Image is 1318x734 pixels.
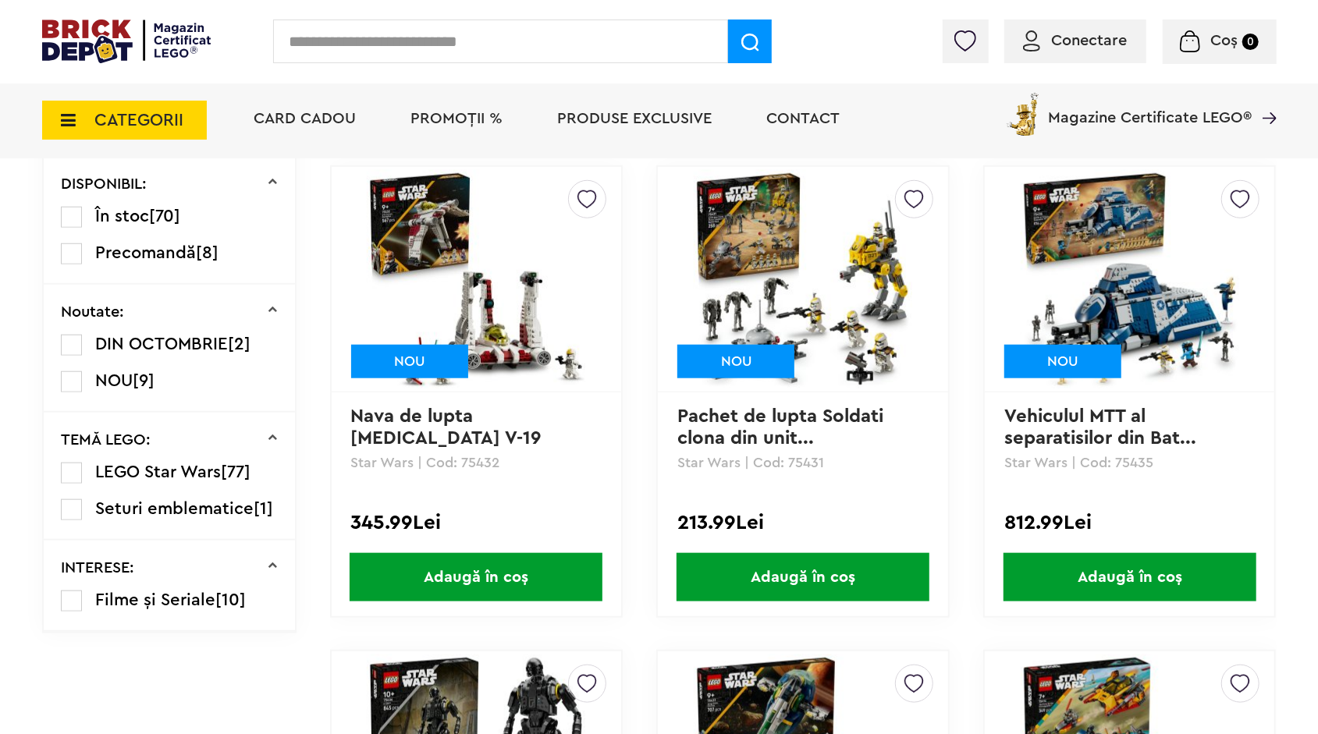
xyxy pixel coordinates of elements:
[1021,170,1239,388] img: Vehiculul MTT al separatisilor din Batalia de pe Felucia
[95,207,149,225] span: În stoc
[694,170,912,388] img: Pachet de lupta Soldati clona din unitatea stelara 327
[133,372,155,389] span: [9]
[658,553,947,601] a: Adaugă în coș
[411,111,503,126] a: PROMOȚII %
[1252,90,1277,105] a: Magazine Certificate LEGO®
[1210,33,1238,48] span: Coș
[1004,512,1255,533] div: 812.99Lei
[61,304,124,320] p: Noutate:
[367,170,585,388] img: Nava de lupta stelara V-19 Torrent
[677,407,889,448] a: Pachet de lupta Soldati clona din unit...
[677,512,928,533] div: 213.99Lei
[351,407,546,470] a: Nava de lupta [MEDICAL_DATA] V-19 Torrent
[1023,33,1128,48] a: Conectare
[351,456,602,470] p: Star Wars | Cod: 75432
[196,244,218,261] span: [8]
[95,112,184,129] span: CATEGORII
[767,111,840,126] a: Contact
[1242,34,1259,50] small: 0
[1049,90,1252,126] span: Magazine Certificate LEGO®
[95,463,221,480] span: LEGO Star Wars
[1004,553,1256,601] span: Adaugă în coș
[215,591,246,608] span: [10]
[350,553,602,601] span: Adaugă în coș
[95,335,228,353] span: DIN OCTOMBRIE
[332,553,621,601] a: Adaugă în coș
[677,553,929,601] span: Adaugă în coș
[351,512,602,533] div: 345.99Lei
[95,372,133,389] span: NOU
[61,176,147,192] p: DISPONIBIL:
[1004,456,1255,470] p: Star Wars | Cod: 75435
[221,463,250,480] span: [77]
[1052,33,1128,48] span: Conectare
[677,345,794,378] div: NOU
[149,207,180,225] span: [70]
[95,500,254,517] span: Seturi emblematice
[95,244,196,261] span: Precomandă
[61,432,151,448] p: TEMĂ LEGO:
[558,111,712,126] a: Produse exclusive
[351,345,468,378] div: NOU
[677,456,928,470] p: Star Wars | Cod: 75431
[254,111,357,126] a: Card Cadou
[61,560,134,576] p: INTERESE:
[1004,345,1121,378] div: NOU
[228,335,250,353] span: [2]
[1004,407,1196,448] a: Vehiculul MTT al separatisilor din Bat...
[95,591,215,608] span: Filme și Seriale
[254,500,273,517] span: [1]
[985,553,1274,601] a: Adaugă în coș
